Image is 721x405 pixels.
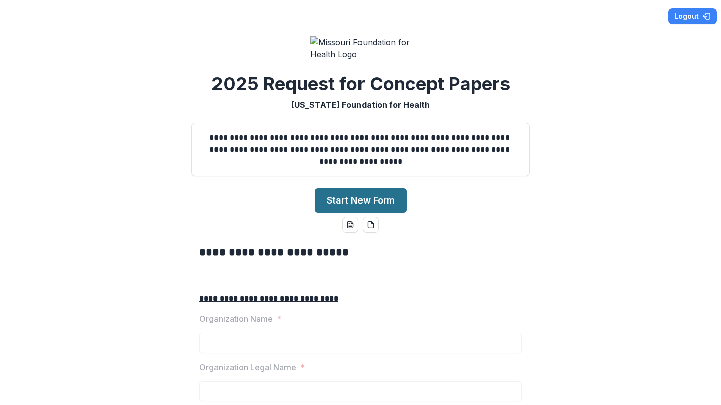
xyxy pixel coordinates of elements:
button: pdf-download [363,217,379,233]
h2: 2025 Request for Concept Papers [211,73,510,95]
p: [US_STATE] Foundation for Health [291,99,430,111]
button: word-download [342,217,358,233]
button: Logout [668,8,717,24]
button: Start New Form [315,188,407,213]
img: Missouri Foundation for Health Logo [310,36,411,60]
p: Organization Legal Name [199,361,296,373]
p: Organization Name [199,313,273,325]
